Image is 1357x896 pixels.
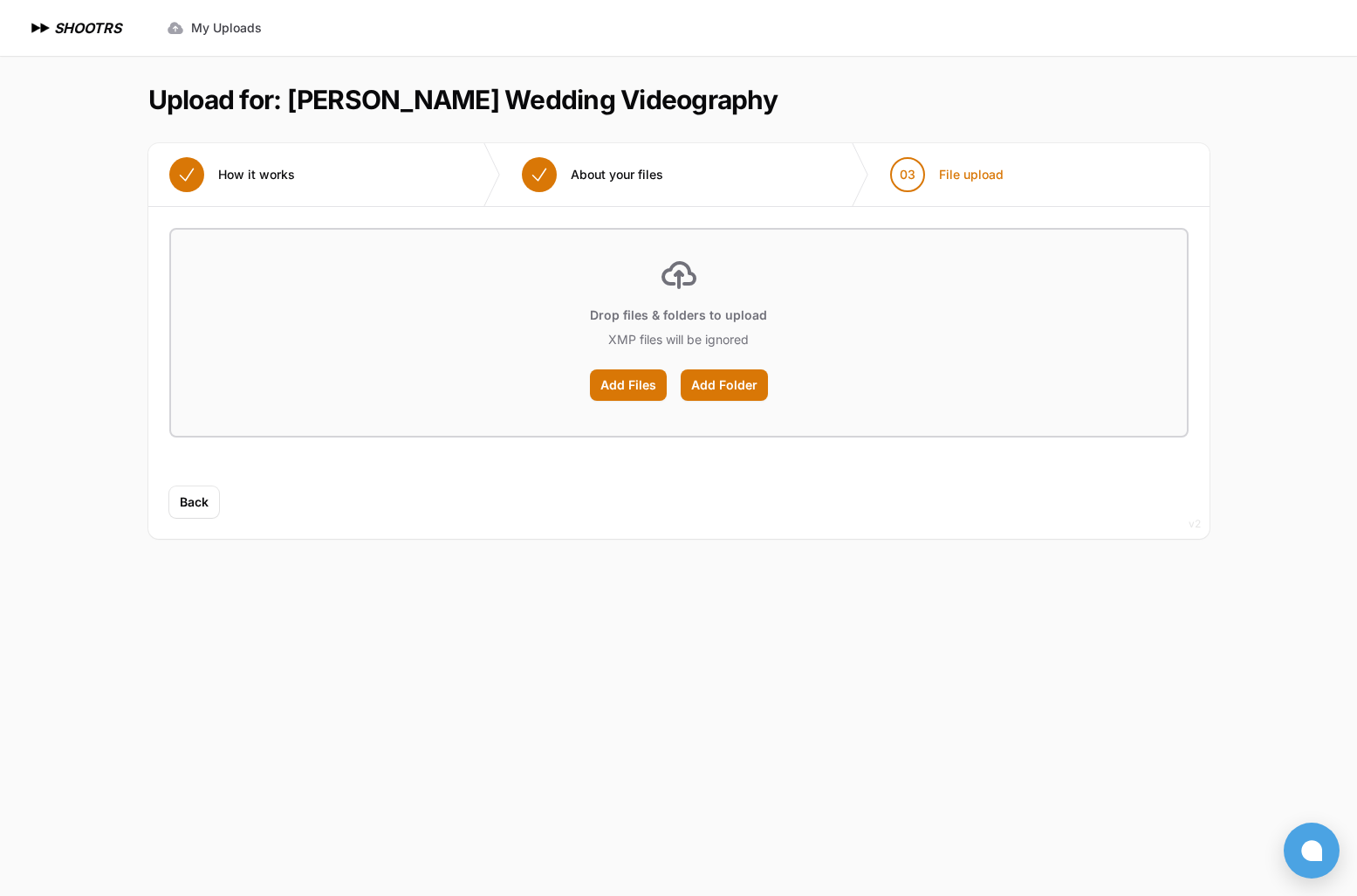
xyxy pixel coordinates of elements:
[148,84,778,115] h1: Upload for: [PERSON_NAME] Wedding Videography
[218,166,295,183] span: How it works
[28,17,121,38] a: SHOOTRS SHOOTRS
[180,493,209,511] span: Back
[681,369,768,401] label: Add Folder
[28,17,54,38] img: SHOOTRS
[900,166,915,183] span: 03
[148,143,316,206] button: How it works
[501,143,684,206] button: About your files
[191,19,262,37] span: My Uploads
[54,17,121,38] h1: SHOOTRS
[590,307,767,324] p: Drop files & folders to upload
[571,166,663,183] span: About your files
[1284,823,1340,879] button: Open chat window
[169,486,219,518] button: Back
[1189,513,1201,534] div: v2
[869,143,1025,206] button: 03 File upload
[156,12,272,44] a: My Uploads
[608,331,749,348] p: XMP files will be ignored
[939,166,1004,183] span: File upload
[590,369,667,401] label: Add Files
